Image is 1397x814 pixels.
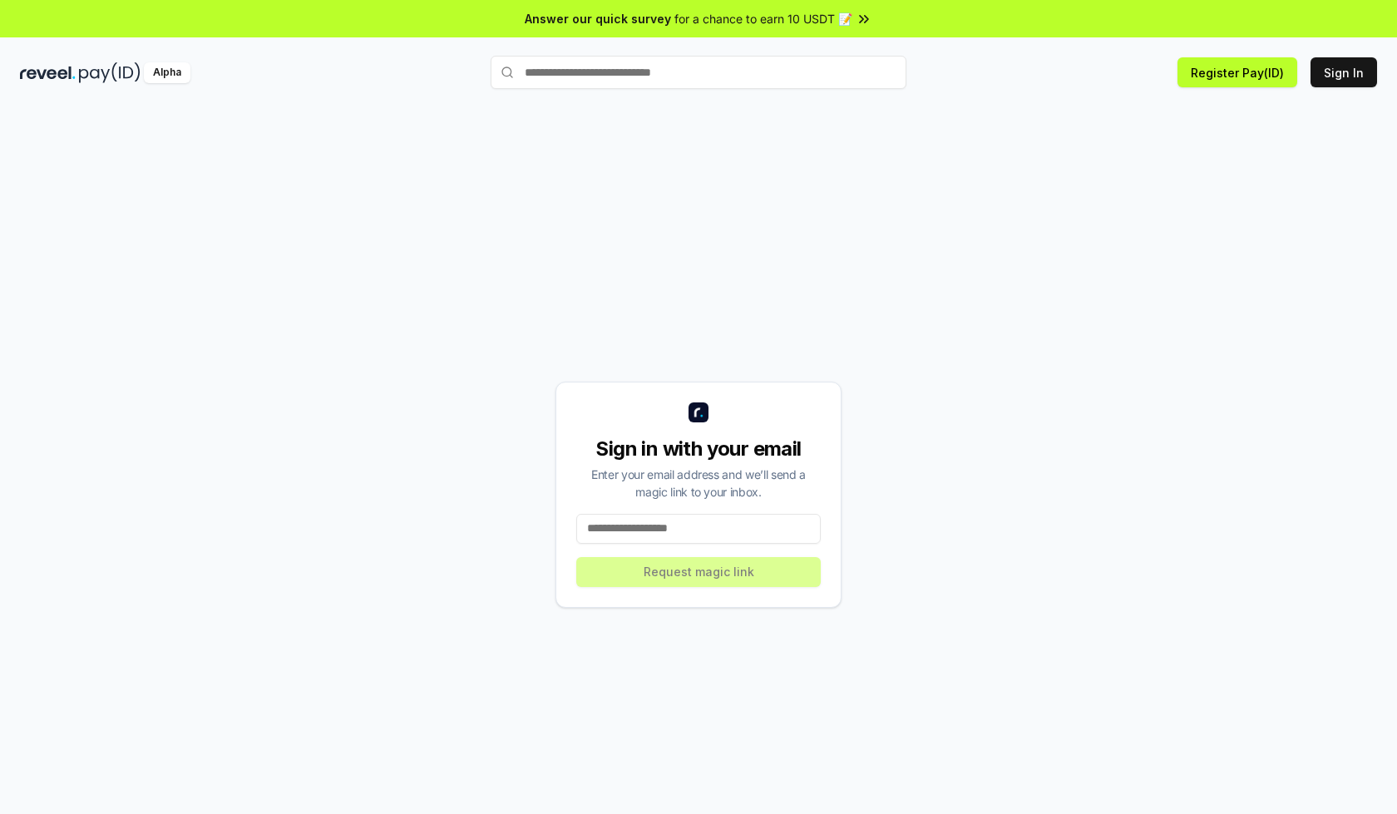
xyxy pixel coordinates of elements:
img: logo_small [689,402,708,422]
button: Register Pay(ID) [1177,57,1297,87]
span: for a chance to earn 10 USDT 📝 [674,10,852,27]
button: Sign In [1311,57,1377,87]
span: Answer our quick survey [525,10,671,27]
img: reveel_dark [20,62,76,83]
div: Alpha [144,62,190,83]
div: Sign in with your email [576,436,821,462]
img: pay_id [79,62,141,83]
div: Enter your email address and we’ll send a magic link to your inbox. [576,466,821,501]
